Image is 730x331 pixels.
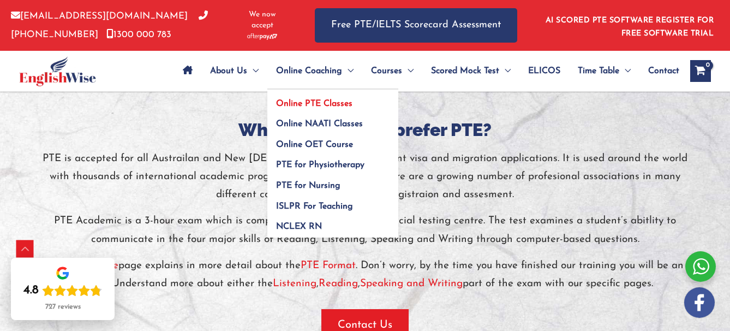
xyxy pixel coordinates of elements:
span: Courses [371,52,402,90]
span: About Us [210,52,247,90]
a: ELICOS [519,52,569,90]
a: Online CoachingMenu Toggle [267,52,362,90]
p: PTE is accepted for all Austrailan and New [DEMOGRAPHIC_DATA] student visa and migration applicat... [38,150,692,204]
a: Online OET Course [267,131,398,151]
span: Menu Toggle [402,52,414,90]
span: Time Table [578,52,619,90]
a: [PHONE_NUMBER] [11,11,208,39]
div: 4.8 [23,283,39,298]
div: 727 reviews [45,303,81,311]
span: Online OET Course [276,140,353,149]
span: NCLEX RN [276,222,322,231]
span: Online Coaching [276,52,342,90]
a: CoursesMenu Toggle [362,52,422,90]
a: Listening [273,279,316,289]
span: Scored Mock Test [431,52,499,90]
a: [EMAIL_ADDRESS][DOMAIN_NAME] [11,11,188,21]
a: Online PTE Classes [267,90,398,110]
img: Afterpay-Logo [247,33,277,39]
span: Online PTE Classes [276,99,352,108]
img: white-facebook.png [684,287,715,318]
span: We now accept [237,9,288,31]
h3: Why more people prefer PTE? [38,119,692,141]
span: Contact [648,52,679,90]
span: PTE for Physiotherapy [276,161,364,169]
a: PTE for Nursing [267,172,398,193]
a: Reading [319,279,358,289]
a: Online NAATI Classes [267,110,398,131]
span: Menu Toggle [342,52,354,90]
a: Time TableMenu Toggle [569,52,639,90]
a: Free PTE/IELTS Scorecard Assessment [315,8,517,43]
p: PTE Academic is a 3-hour exam which is complete on a comuter in an official testing centre. The t... [38,212,692,249]
aside: Header Widget 1 [539,8,719,43]
p: Our page explains in more detail about the . Don’t worry, by the time you have finished our train... [38,257,692,293]
span: Online NAATI Classes [276,120,363,128]
a: Speaking and Writing [360,279,463,289]
a: ISLPR For Teaching [267,192,398,213]
a: 1300 000 783 [106,30,171,39]
a: PTE Format [301,261,356,271]
a: Contact [639,52,679,90]
span: ISLPR For Teaching [276,202,353,211]
a: AI SCORED PTE SOFTWARE REGISTER FOR FREE SOFTWARE TRIAL [546,16,714,38]
span: Menu Toggle [499,52,511,90]
span: Menu Toggle [247,52,259,90]
span: ELICOS [528,52,560,90]
div: Rating: 4.8 out of 5 [23,283,102,298]
a: View Shopping Cart, empty [690,60,711,82]
span: PTE for Nursing [276,181,340,190]
span: Menu Toggle [619,52,631,90]
a: Scored Mock TestMenu Toggle [422,52,519,90]
a: About UsMenu Toggle [201,52,267,90]
a: PTE for Physiotherapy [267,151,398,172]
a: NCLEX RN [267,213,398,238]
img: cropped-ew-logo [19,56,96,86]
nav: Site Navigation: Main Menu [174,52,679,90]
